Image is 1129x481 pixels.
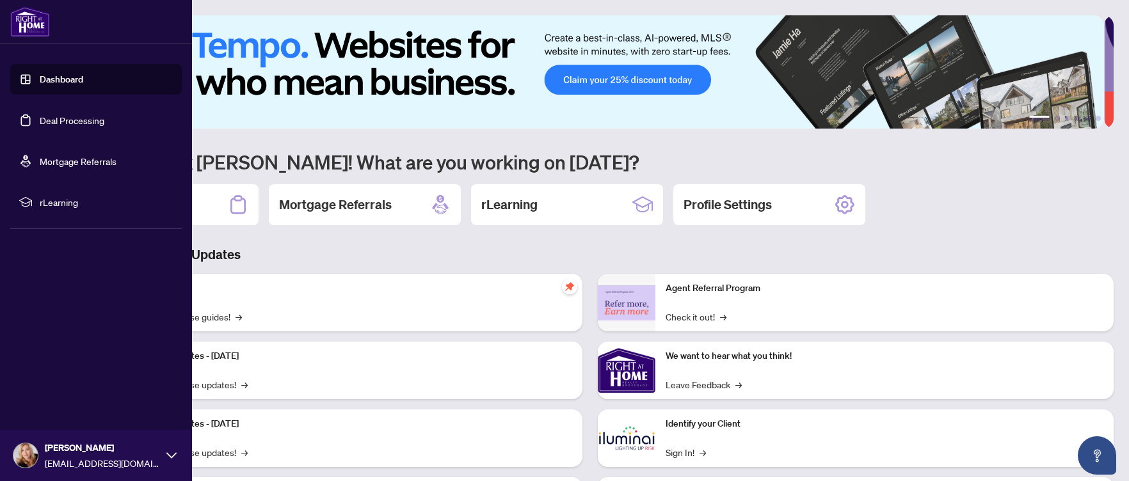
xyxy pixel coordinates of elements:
[241,377,248,391] span: →
[40,74,83,85] a: Dashboard
[134,349,572,363] p: Platform Updates - [DATE]
[40,155,116,167] a: Mortgage Referrals
[134,417,572,431] p: Platform Updates - [DATE]
[598,285,655,320] img: Agent Referral Program
[666,445,706,459] a: Sign In!→
[1029,116,1050,121] button: 1
[13,443,38,468] img: Profile Icon
[562,279,577,294] span: pushpin
[666,417,1103,431] p: Identify your Client
[1075,116,1080,121] button: 4
[134,281,572,296] p: Self-Help
[40,195,173,209] span: rLearning
[1096,116,1101,121] button: 6
[666,377,742,391] a: Leave Feedback→
[45,456,160,470] span: [EMAIL_ADDRESS][DOMAIN_NAME]
[666,349,1103,363] p: We want to hear what you think!
[236,310,242,324] span: →
[666,310,726,324] a: Check it out!→
[1065,116,1070,121] button: 3
[1085,116,1091,121] button: 5
[279,196,392,214] h2: Mortgage Referrals
[10,6,50,37] img: logo
[598,342,655,399] img: We want to hear what you think!
[481,196,538,214] h2: rLearning
[720,310,726,324] span: →
[666,281,1103,296] p: Agent Referral Program
[1078,436,1116,475] button: Open asap
[700,445,706,459] span: →
[45,441,160,455] span: [PERSON_NAME]
[67,15,1104,129] img: Slide 0
[684,196,772,214] h2: Profile Settings
[67,246,1114,264] h3: Brokerage & Industry Updates
[241,445,248,459] span: →
[598,409,655,467] img: Identify your Client
[67,150,1114,174] h1: Welcome back [PERSON_NAME]! What are you working on [DATE]?
[735,377,742,391] span: →
[1055,116,1060,121] button: 2
[40,114,104,126] a: Deal Processing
